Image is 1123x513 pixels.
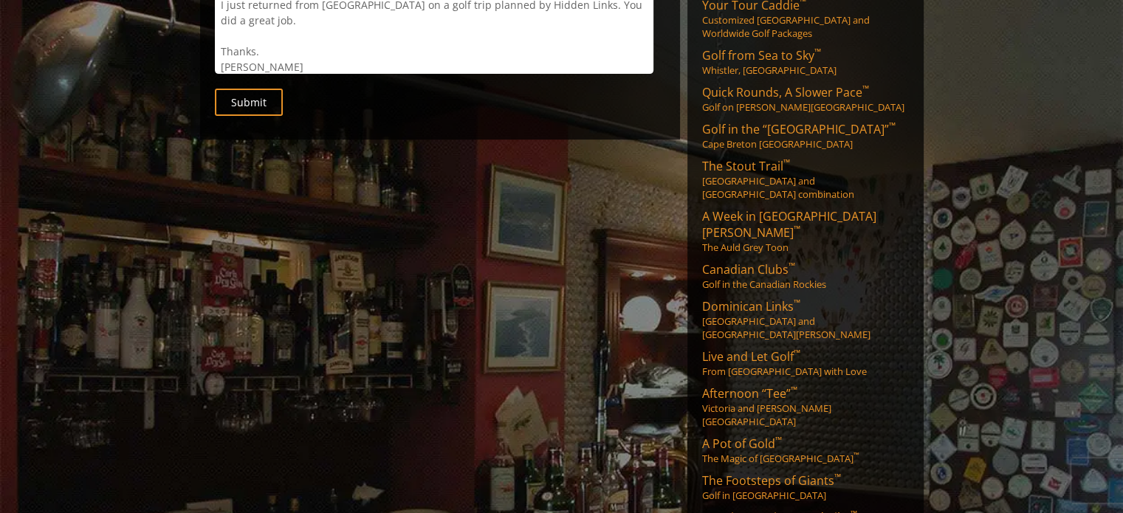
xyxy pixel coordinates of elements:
sup: ™ [789,260,795,272]
span: Quick Rounds, A Slower Pace [702,84,869,100]
a: A Pot of Gold™The Magic of [GEOGRAPHIC_DATA]™ [702,435,909,465]
span: Afternoon “Tee” [702,385,797,402]
a: A Week in [GEOGRAPHIC_DATA][PERSON_NAME]™The Auld Grey Toon [702,208,909,254]
sup: ™ [783,156,790,169]
sup: ™ [791,384,797,396]
a: Quick Rounds, A Slower Pace™Golf on [PERSON_NAME][GEOGRAPHIC_DATA] [702,84,909,114]
span: The Footsteps of Giants [702,472,841,489]
a: Canadian Clubs™Golf in the Canadian Rockies [702,261,909,291]
a: The Stout Trail™[GEOGRAPHIC_DATA] and [GEOGRAPHIC_DATA] combination [702,158,909,201]
sup: ™ [775,434,782,447]
input: Submit [215,89,283,116]
sup: ™ [834,471,841,483]
span: A Week in [GEOGRAPHIC_DATA][PERSON_NAME] [702,208,876,241]
span: The Stout Trail [702,158,790,174]
sup: ™ [862,83,869,95]
a: Golf in the “[GEOGRAPHIC_DATA]”™Cape Breton [GEOGRAPHIC_DATA] [702,121,909,151]
sup: ™ [794,347,800,359]
a: Dominican Links™[GEOGRAPHIC_DATA] and [GEOGRAPHIC_DATA][PERSON_NAME] [702,298,909,341]
sup: ™ [794,297,800,309]
sup: ™ [794,223,800,235]
span: Golf in the “[GEOGRAPHIC_DATA]” [702,121,896,137]
a: Golf from Sea to Sky™Whistler, [GEOGRAPHIC_DATA] [702,47,909,77]
span: Dominican Links [702,298,800,314]
span: Canadian Clubs [702,261,795,278]
span: Live and Let Golf [702,348,800,365]
a: Afternoon “Tee”™Victoria and [PERSON_NAME][GEOGRAPHIC_DATA] [702,385,909,428]
sup: ™ [854,451,859,461]
sup: ™ [889,120,896,132]
span: A Pot of Gold [702,435,782,452]
span: Golf from Sea to Sky [702,47,821,63]
sup: ™ [814,46,821,58]
a: The Footsteps of Giants™Golf in [GEOGRAPHIC_DATA] [702,472,909,502]
a: Live and Let Golf™From [GEOGRAPHIC_DATA] with Love [702,348,909,378]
